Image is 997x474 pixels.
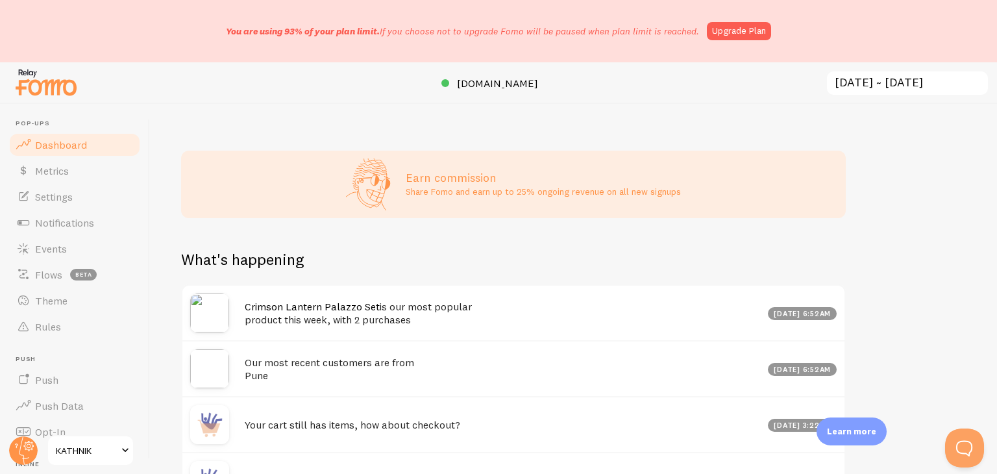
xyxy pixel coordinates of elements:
span: beta [70,269,97,281]
a: Flows beta [8,262,142,288]
span: Settings [35,190,73,203]
a: Events [8,236,142,262]
h4: Your cart still has items, how about checkout? [245,418,760,432]
a: Notifications [8,210,142,236]
span: Metrics [35,164,69,177]
span: Push [16,355,142,364]
div: [DATE] 3:22pm [768,419,837,432]
a: Dashboard [8,132,142,158]
a: Opt-In [8,419,142,445]
img: fomo-relay-logo-orange.svg [14,66,79,99]
span: Push [35,373,58,386]
a: Settings [8,184,142,210]
span: Theme [35,294,68,307]
div: [DATE] 6:52am [768,363,837,376]
iframe: Help Scout Beacon - Open [945,429,984,468]
span: Opt-In [35,425,66,438]
p: Share Fomo and earn up to 25% ongoing revenue on all new signups [406,185,681,198]
a: Crimson Lantern Palazzo Set [245,300,380,313]
a: Upgrade Plan [707,22,771,40]
a: Push Data [8,393,142,419]
div: Learn more [817,418,887,445]
a: Theme [8,288,142,314]
span: Events [35,242,67,255]
span: Dashboard [35,138,87,151]
h2: What's happening [181,249,304,269]
span: Flows [35,268,62,281]
span: Notifications [35,216,94,229]
span: You are using 93% of your plan limit. [226,25,380,37]
h3: Earn commission [406,170,681,185]
div: [DATE] 6:52am [768,307,837,320]
h4: Our most recent customers are from Pune [245,356,760,382]
span: Push Data [35,399,84,412]
h4: is our most popular product this week, with 2 purchases [245,300,760,327]
p: If you choose not to upgrade Fomo will be paused when plan limit is reached. [226,25,699,38]
a: KATHNIK [47,435,134,466]
a: Rules [8,314,142,340]
a: Push [8,367,142,393]
span: Rules [35,320,61,333]
span: KATHNIK [56,443,117,458]
span: Pop-ups [16,119,142,128]
a: Metrics [8,158,142,184]
p: Learn more [827,425,876,438]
